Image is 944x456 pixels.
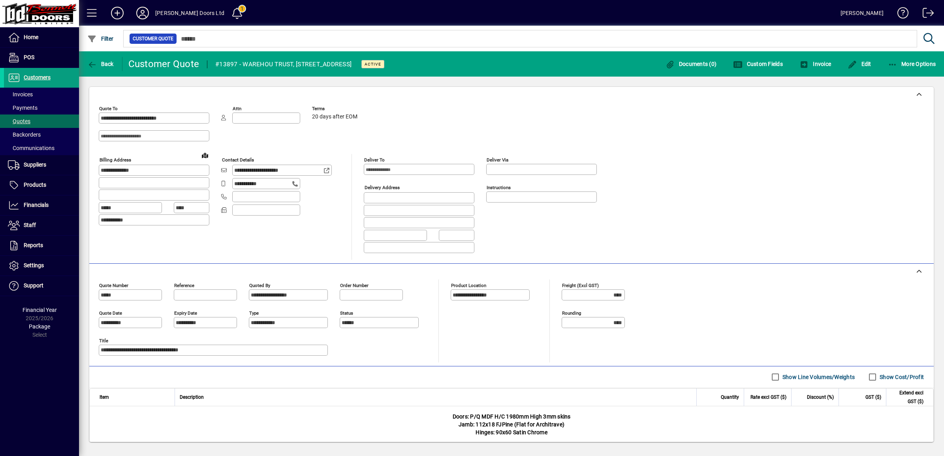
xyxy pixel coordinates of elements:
[4,128,79,141] a: Backorders
[87,36,114,42] span: Filter
[781,373,855,381] label: Show Line Volumes/Weights
[249,282,270,288] mat-label: Quoted by
[886,57,938,71] button: More Options
[8,131,41,138] span: Backorders
[85,32,116,46] button: Filter
[848,61,871,67] span: Edit
[799,61,831,67] span: Invoice
[99,282,128,288] mat-label: Quote number
[750,393,786,402] span: Rate excl GST ($)
[8,145,55,151] span: Communications
[891,388,923,406] span: Extend excl GST ($)
[663,57,718,71] button: Documents (0)
[105,6,130,20] button: Add
[130,6,155,20] button: Profile
[99,310,122,315] mat-label: Quote date
[24,242,43,248] span: Reports
[128,58,199,70] div: Customer Quote
[8,91,33,98] span: Invoices
[8,118,30,124] span: Quotes
[846,57,873,71] button: Edit
[24,54,34,60] span: POS
[24,161,46,168] span: Suppliers
[4,155,79,175] a: Suppliers
[865,393,881,402] span: GST ($)
[731,57,785,71] button: Custom Fields
[4,236,79,255] a: Reports
[340,310,353,315] mat-label: Status
[917,2,934,27] a: Logout
[29,323,50,330] span: Package
[199,149,211,161] a: View on map
[24,34,38,40] span: Home
[797,57,833,71] button: Invoice
[4,141,79,155] a: Communications
[8,105,38,111] span: Payments
[365,62,381,67] span: Active
[24,182,46,188] span: Products
[4,216,79,235] a: Staff
[487,157,508,163] mat-label: Deliver via
[79,57,122,71] app-page-header-button: Back
[4,28,79,47] a: Home
[841,7,884,19] div: [PERSON_NAME]
[133,35,173,43] span: Customer Quote
[24,74,51,81] span: Customers
[562,310,581,315] mat-label: Rounding
[4,256,79,276] a: Settings
[180,393,204,402] span: Description
[451,282,486,288] mat-label: Product location
[4,276,79,296] a: Support
[24,222,36,228] span: Staff
[24,282,43,289] span: Support
[733,61,783,67] span: Custom Fields
[891,2,909,27] a: Knowledge Base
[233,106,241,111] mat-label: Attn
[174,310,197,315] mat-label: Expiry date
[364,157,385,163] mat-label: Deliver To
[4,195,79,215] a: Financials
[4,48,79,68] a: POS
[4,175,79,195] a: Products
[174,282,194,288] mat-label: Reference
[807,393,834,402] span: Discount (%)
[340,282,369,288] mat-label: Order number
[888,61,936,67] span: More Options
[23,307,57,313] span: Financial Year
[100,393,109,402] span: Item
[312,114,357,120] span: 20 days after EOM
[99,106,118,111] mat-label: Quote To
[99,338,108,343] mat-label: Title
[4,101,79,114] a: Payments
[24,202,49,208] span: Financials
[4,114,79,128] a: Quotes
[721,393,739,402] span: Quantity
[487,185,511,190] mat-label: Instructions
[249,310,259,315] mat-label: Type
[24,262,44,268] span: Settings
[85,57,116,71] button: Back
[87,61,114,67] span: Back
[878,373,924,381] label: Show Cost/Profit
[665,61,716,67] span: Documents (0)
[215,58,352,71] div: #13897 - WAREHOU TRUST, [STREET_ADDRESS]
[4,88,79,101] a: Invoices
[90,406,933,443] div: Doors: P/Q MDF H/C 1980mm High 3mm skins Jamb: 112x18 FJPine (Flat for Architrave) Hinges: 90x60 ...
[562,282,599,288] mat-label: Freight (excl GST)
[155,7,224,19] div: [PERSON_NAME] Doors Ltd
[312,106,359,111] span: Terms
